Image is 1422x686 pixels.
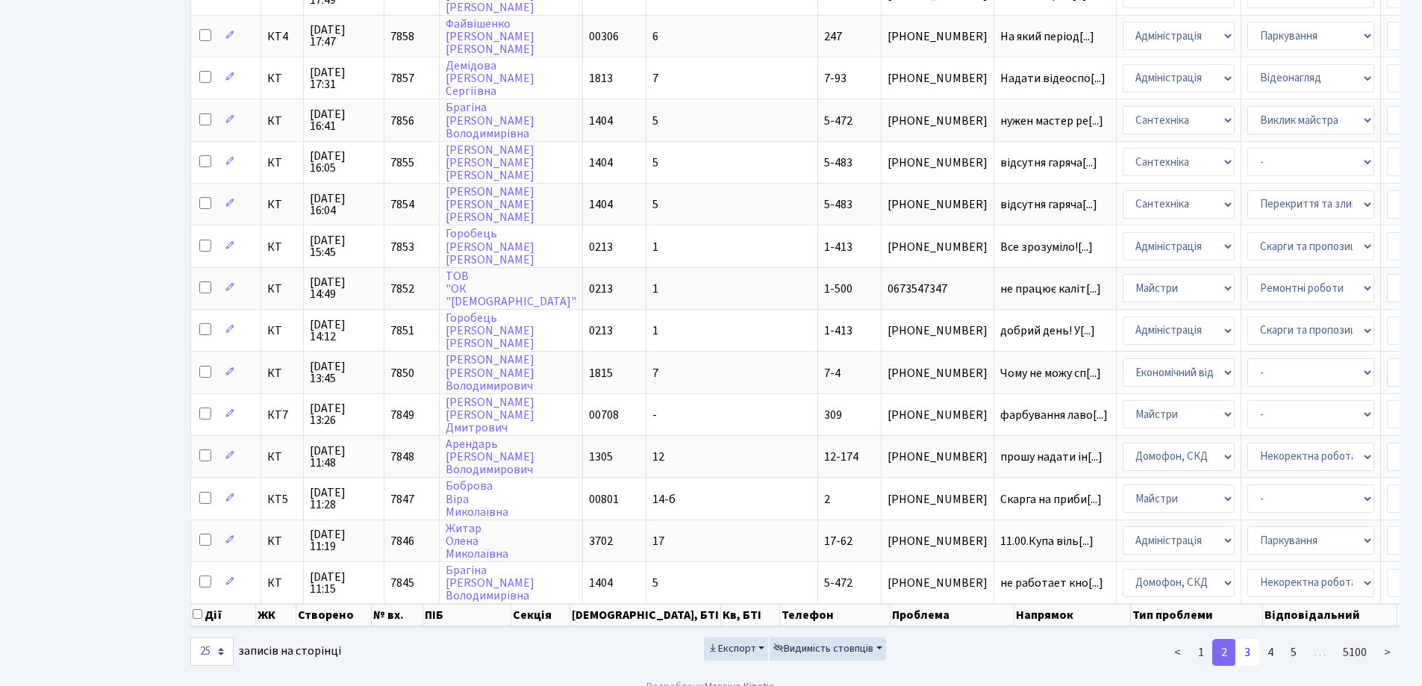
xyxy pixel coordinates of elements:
[446,100,534,142] a: Брагіна[PERSON_NAME]Володимирівна
[652,575,658,591] span: 5
[1000,407,1108,423] span: фарбування лаво[...]
[824,365,841,381] span: 7-4
[652,449,664,465] span: 12
[1000,322,1095,339] span: добрий день! У[...]
[390,113,414,129] span: 7856
[267,325,297,337] span: КТ
[824,491,830,508] span: 2
[824,113,852,129] span: 5-472
[652,322,658,339] span: 1
[824,449,858,465] span: 12-174
[267,31,297,43] span: КТ4
[721,604,780,626] th: Кв, БТІ
[310,108,378,132] span: [DATE] 16:41
[589,533,613,549] span: 3702
[1259,639,1282,666] a: 4
[446,226,534,268] a: Горобець[PERSON_NAME][PERSON_NAME]
[267,283,297,295] span: КТ
[310,234,378,258] span: [DATE] 15:45
[1000,70,1106,87] span: Надати відеоспо[...]
[1000,491,1102,508] span: Скарга на приби[...]
[390,407,414,423] span: 7849
[589,239,613,255] span: 0213
[310,24,378,48] span: [DATE] 17:47
[652,70,658,87] span: 7
[190,637,234,666] select: записів на сторінці
[310,150,378,174] span: [DATE] 16:05
[1000,113,1103,129] span: нужен мастер ре[...]
[267,199,297,211] span: КТ
[888,577,988,589] span: [PHONE_NUMBER]
[589,70,613,87] span: 1813
[589,449,613,465] span: 1305
[267,115,297,127] span: КТ
[704,637,769,661] button: Експорт
[310,445,378,469] span: [DATE] 11:48
[390,155,414,171] span: 7855
[652,239,658,255] span: 1
[824,575,852,591] span: 5-472
[888,283,988,295] span: 0673547347
[1334,639,1376,666] a: 5100
[570,604,721,626] th: [DEMOGRAPHIC_DATA], БТІ
[652,196,658,213] span: 5
[589,28,619,45] span: 00306
[589,281,613,297] span: 0213
[824,281,852,297] span: 1-500
[390,239,414,255] span: 7853
[1263,604,1397,626] th: Відповідальний
[267,409,297,421] span: КТ7
[1000,155,1097,171] span: відсутня гаряча[...]
[390,449,414,465] span: 7848
[267,367,297,379] span: КТ
[446,310,534,352] a: Горобець[PERSON_NAME][PERSON_NAME]
[446,478,508,520] a: БоброваВіраМиколаївна
[446,394,534,436] a: [PERSON_NAME][PERSON_NAME]Дмитрович
[773,641,873,656] span: Видимість стовпців
[267,157,297,169] span: КТ
[589,322,613,339] span: 0213
[390,322,414,339] span: 7851
[267,451,297,463] span: КТ
[888,493,988,505] span: [PHONE_NUMBER]
[652,155,658,171] span: 5
[824,196,852,213] span: 5-483
[310,528,378,552] span: [DATE] 11:19
[446,142,534,184] a: [PERSON_NAME][PERSON_NAME][PERSON_NAME]
[446,436,534,478] a: Арендарь[PERSON_NAME]Володимирович
[296,604,371,626] th: Створено
[372,604,424,626] th: № вх.
[888,157,988,169] span: [PHONE_NUMBER]
[1131,604,1263,626] th: Тип проблеми
[888,115,988,127] span: [PHONE_NUMBER]
[310,66,378,90] span: [DATE] 17:31
[652,407,657,423] span: -
[824,407,842,423] span: 309
[267,577,297,589] span: КТ
[446,57,534,99] a: Демідова[PERSON_NAME]Сергіївна
[1014,604,1131,626] th: Напрямок
[267,72,297,84] span: КТ
[310,361,378,384] span: [DATE] 13:45
[824,533,852,549] span: 17-62
[446,16,534,57] a: Файвішенко[PERSON_NAME][PERSON_NAME]
[589,113,613,129] span: 1404
[652,113,658,129] span: 5
[191,604,256,626] th: Дії
[708,641,756,656] span: Експорт
[1000,449,1103,465] span: прошу надати ін[...]
[310,193,378,216] span: [DATE] 16:04
[824,70,846,87] span: 7-93
[446,352,534,394] a: [PERSON_NAME][PERSON_NAME]Володимирович
[888,31,988,43] span: [PHONE_NUMBER]
[446,184,534,225] a: [PERSON_NAME][PERSON_NAME][PERSON_NAME]
[390,70,414,87] span: 7857
[390,28,414,45] span: 7858
[511,604,570,626] th: Секція
[1189,639,1213,666] a: 1
[446,268,576,310] a: ТОВ"ОК"[DEMOGRAPHIC_DATA]"
[891,604,1015,626] th: Проблема
[423,604,511,626] th: ПІБ
[888,199,988,211] span: [PHONE_NUMBER]
[1000,365,1101,381] span: Чому не можу сп[...]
